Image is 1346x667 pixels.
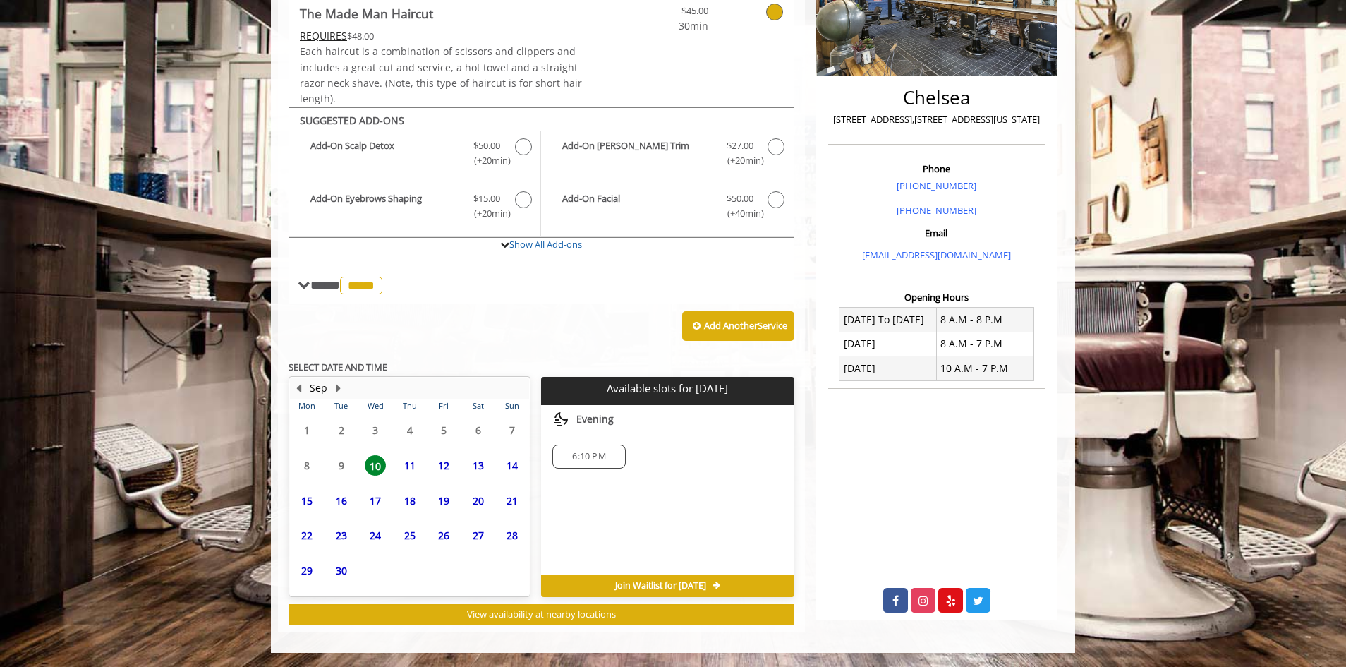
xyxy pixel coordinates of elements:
[331,560,352,581] span: 30
[467,608,616,620] span: View availability at nearby locations
[296,191,533,224] label: Add-On Eyebrows Shaping
[310,138,459,168] b: Add-On Scalp Detox
[427,399,461,413] th: Fri
[296,525,317,546] span: 22
[719,153,760,168] span: (+20min )
[502,491,523,511] span: 21
[473,191,500,206] span: $15.00
[625,18,708,34] span: 30min
[552,445,625,469] div: 6:10 PM
[562,138,712,168] b: Add-On [PERSON_NAME] Trim
[502,525,523,546] span: 28
[461,483,495,518] td: Select day20
[358,448,392,483] td: Select day10
[548,138,786,172] label: Add-On Beard Trim
[461,518,495,553] td: Select day27
[468,525,489,546] span: 27
[936,308,1033,332] td: 8 A.M - 8 P.M
[310,191,459,221] b: Add-On Eyebrows Shaping
[466,206,508,221] span: (+20min )
[615,580,706,591] span: Join Waitlist for [DATE]
[719,206,760,221] span: (+40min )
[495,399,530,413] th: Sun
[399,525,420,546] span: 25
[704,319,787,332] b: Add Another Service
[358,483,392,518] td: Select day17
[461,448,495,483] td: Select day13
[324,518,358,553] td: Select day23
[433,455,454,476] span: 12
[727,191,753,206] span: $50.00
[862,248,1011,261] a: [EMAIL_ADDRESS][DOMAIN_NAME]
[509,238,582,251] a: Show All Add-ons
[290,553,324,589] td: Select day29
[324,399,358,413] th: Tue
[399,491,420,511] span: 18
[839,308,937,332] td: [DATE] To [DATE]
[427,518,461,553] td: Select day26
[289,604,794,625] button: View availability at nearby locations
[324,553,358,589] td: Select day30
[495,448,530,483] td: Select day14
[839,332,937,356] td: [DATE]
[832,88,1041,108] h2: Chelsea
[427,448,461,483] td: Select day12
[296,491,317,511] span: 15
[332,380,344,396] button: Next Month
[300,44,582,105] span: Each haircut is a combination of scissors and clippers and includes a great cut and service, a ho...
[682,311,794,341] button: Add AnotherService
[392,448,426,483] td: Select day11
[897,204,976,217] a: [PHONE_NUMBER]
[936,332,1033,356] td: 8 A.M - 7 P.M
[461,399,495,413] th: Sat
[300,114,404,127] b: SUGGESTED ADD-ONS
[296,560,317,581] span: 29
[828,292,1045,302] h3: Opening Hours
[832,112,1041,127] p: [STREET_ADDRESS],[STREET_ADDRESS][US_STATE]
[548,191,786,224] label: Add-On Facial
[365,525,386,546] span: 24
[358,399,392,413] th: Wed
[839,356,937,380] td: [DATE]
[293,380,304,396] button: Previous Month
[468,455,489,476] span: 13
[300,28,583,44] div: $48.00
[324,483,358,518] td: Select day16
[433,525,454,546] span: 26
[832,228,1041,238] h3: Email
[300,4,433,23] b: The Made Man Haircut
[331,491,352,511] span: 16
[502,455,523,476] span: 14
[392,483,426,518] td: Select day18
[897,179,976,192] a: [PHONE_NUMBER]
[300,29,347,42] span: This service needs some Advance to be paid before we block your appointment
[289,361,387,373] b: SELECT DATE AND TIME
[468,491,489,511] span: 20
[832,164,1041,174] h3: Phone
[576,414,614,425] span: Evening
[290,483,324,518] td: Select day15
[547,383,788,395] p: Available slots for [DATE]
[433,491,454,511] span: 19
[310,380,327,396] button: Sep
[365,455,386,476] span: 10
[358,518,392,553] td: Select day24
[427,483,461,518] td: Select day19
[365,491,386,511] span: 17
[290,399,324,413] th: Mon
[331,525,352,546] span: 23
[392,399,426,413] th: Thu
[296,138,533,172] label: Add-On Scalp Detox
[473,138,500,153] span: $50.00
[495,483,530,518] td: Select day21
[495,518,530,553] td: Select day28
[936,356,1033,380] td: 10 A.M - 7 P.M
[727,138,753,153] span: $27.00
[552,411,569,428] img: evening slots
[392,518,426,553] td: Select day25
[466,153,508,168] span: (+20min )
[399,455,420,476] span: 11
[290,518,324,553] td: Select day22
[572,451,605,462] span: 6:10 PM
